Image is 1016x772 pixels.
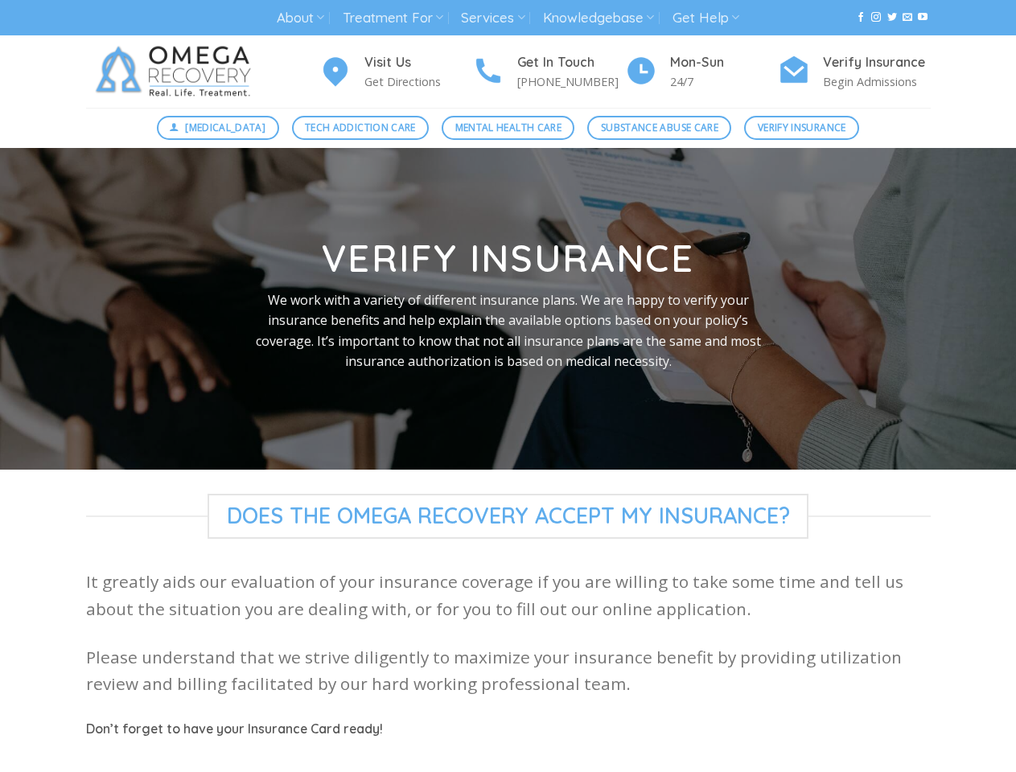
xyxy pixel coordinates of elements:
[322,235,694,281] strong: Verify Insurance
[823,52,931,73] h4: Verify Insurance
[744,116,859,140] a: Verify Insurance
[248,290,769,372] p: We work with a variety of different insurance plans. We are happy to verify your insurance benefi...
[823,72,931,91] p: Begin Admissions
[277,3,324,33] a: About
[670,72,778,91] p: 24/7
[319,52,472,92] a: Visit Us Get Directions
[887,12,897,23] a: Follow on Twitter
[778,52,931,92] a: Verify Insurance Begin Admissions
[292,116,430,140] a: Tech Addiction Care
[758,120,846,135] span: Verify Insurance
[472,52,625,92] a: Get In Touch [PHONE_NUMBER]
[903,12,912,23] a: Send us an email
[157,116,279,140] a: [MEDICAL_DATA]
[364,52,472,73] h4: Visit Us
[856,12,866,23] a: Follow on Facebook
[442,116,574,140] a: Mental Health Care
[86,644,931,698] p: Please understand that we strive diligently to maximize your insurance benefit by providing utili...
[517,72,625,91] p: [PHONE_NUMBER]
[208,494,809,539] span: Does The Omega Recovery Accept My Insurance?
[86,35,267,108] img: Omega Recovery
[185,120,265,135] span: [MEDICAL_DATA]
[871,12,881,23] a: Follow on Instagram
[364,72,472,91] p: Get Directions
[601,120,718,135] span: Substance Abuse Care
[86,569,931,622] p: It greatly aids our evaluation of your insurance coverage if you are willing to take some time an...
[587,116,731,140] a: Substance Abuse Care
[461,3,524,33] a: Services
[918,12,928,23] a: Follow on YouTube
[673,3,739,33] a: Get Help
[517,52,625,73] h4: Get In Touch
[543,3,654,33] a: Knowledgebase
[455,120,561,135] span: Mental Health Care
[670,52,778,73] h4: Mon-Sun
[86,719,931,740] h5: Don’t forget to have your Insurance Card ready!
[305,120,416,135] span: Tech Addiction Care
[343,3,443,33] a: Treatment For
